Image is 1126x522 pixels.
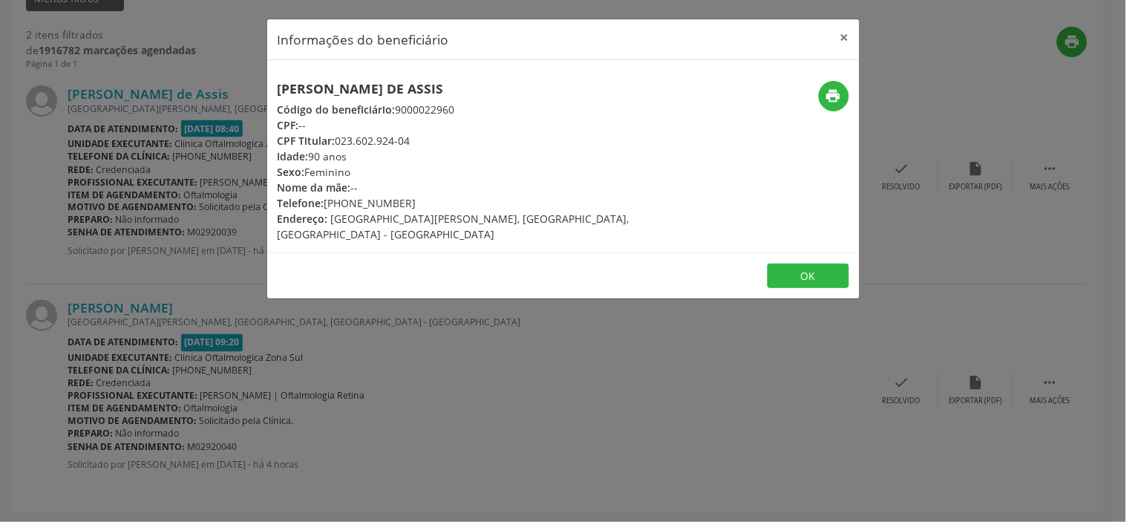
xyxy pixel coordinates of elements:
[278,195,652,211] div: [PHONE_NUMBER]
[278,180,652,195] div: --
[278,196,324,210] span: Telefone:
[278,165,305,179] span: Sexo:
[278,118,299,132] span: CPF:
[825,88,842,104] i: print
[278,30,449,49] h5: Informações do beneficiário
[278,81,652,97] h5: [PERSON_NAME] de Assis
[278,212,629,241] span: [GEOGRAPHIC_DATA][PERSON_NAME], [GEOGRAPHIC_DATA], [GEOGRAPHIC_DATA] - [GEOGRAPHIC_DATA]
[278,133,652,149] div: 023.602.924-04
[278,102,652,117] div: 9000022960
[278,212,328,226] span: Endereço:
[278,149,652,164] div: 90 anos
[278,164,652,180] div: Feminino
[278,180,351,195] span: Nome da mãe:
[819,81,849,111] button: print
[278,117,652,133] div: --
[830,19,860,56] button: Close
[278,149,309,163] span: Idade:
[278,134,335,148] span: CPF Titular:
[278,102,396,117] span: Código do beneficiário:
[767,264,849,289] button: OK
